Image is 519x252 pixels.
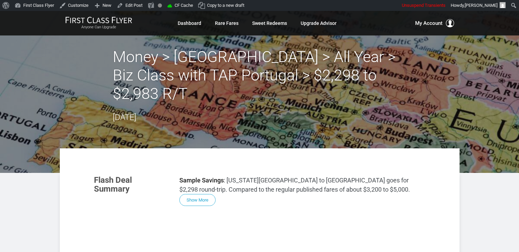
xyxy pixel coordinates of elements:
[179,177,224,184] strong: Sample Savings
[113,48,407,103] h2: Money > [GEOGRAPHIC_DATA] > All Year > Biz Class with TAP Portugal > $2,298 to $2,983 R/T
[65,25,132,30] small: Anyone Can Upgrade
[301,17,337,29] a: Upgrade Advisor
[179,176,425,194] p: : [US_STATE][GEOGRAPHIC_DATA] to [GEOGRAPHIC_DATA] goes for $2,298 round-trip. Compared to the re...
[178,17,201,29] a: Dashboard
[65,16,132,24] img: First Class Flyer
[94,176,169,194] h3: Flash Deal Summary
[415,19,454,27] button: My Account
[179,194,216,206] button: Show More
[402,3,446,8] span: Unsuspend Transients
[465,3,497,8] span: [PERSON_NAME]
[65,16,132,30] a: First Class FlyerAnyone Can Upgrade
[415,19,442,27] span: My Account
[113,113,136,122] time: [DATE]
[215,17,238,29] a: Rare Fares
[252,17,287,29] a: Sweet Redeems
[463,232,512,249] iframe: Opens a widget where you can find more information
